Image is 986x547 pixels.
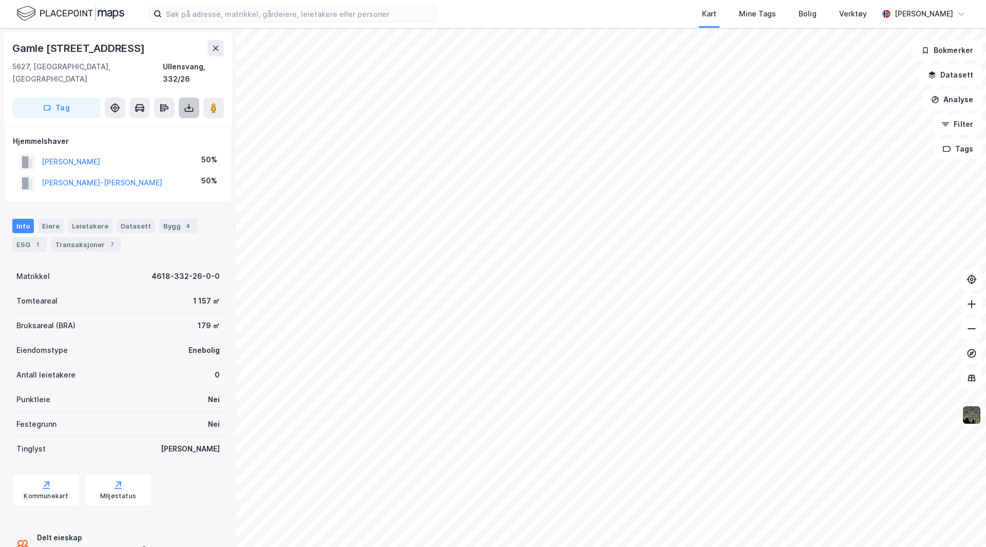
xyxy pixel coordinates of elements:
iframe: Chat Widget [935,498,986,547]
div: Kommunekart [24,492,68,500]
div: ESG [12,237,47,252]
div: Bruksareal (BRA) [16,319,75,332]
img: 9k= [962,405,981,425]
div: Festegrunn [16,418,56,430]
div: Mine Tags [739,8,776,20]
div: Verktøy [839,8,867,20]
div: Miljøstatus [100,492,136,500]
button: Filter [933,114,982,135]
button: Datasett [919,65,982,85]
div: 4618-332-26-0-0 [151,270,220,282]
div: Nei [208,393,220,406]
input: Søk på adresse, matrikkel, gårdeiere, leietakere eller personer [162,6,436,22]
button: Analyse [922,89,982,110]
div: Datasett [117,219,155,233]
div: 50% [201,175,217,187]
div: Punktleie [16,393,50,406]
div: Tinglyst [16,443,46,455]
div: Bolig [799,8,817,20]
button: Tag [12,98,101,118]
div: Nei [208,418,220,430]
div: Kart [702,8,716,20]
div: Transaksjoner [51,237,121,252]
div: 4 [183,221,193,231]
div: Delt eieskap [37,532,172,544]
div: 1 157 ㎡ [193,295,220,307]
div: 179 ㎡ [198,319,220,332]
div: Tomteareal [16,295,58,307]
div: Eiendomstype [16,344,68,356]
div: 5627, [GEOGRAPHIC_DATA], [GEOGRAPHIC_DATA] [12,61,163,85]
div: 50% [201,154,217,166]
div: Hjemmelshaver [13,135,223,147]
button: Tags [934,139,982,159]
div: Enebolig [188,344,220,356]
div: Leietakere [68,219,112,233]
div: Ullensvang, 332/26 [163,61,224,85]
div: [PERSON_NAME] [895,8,953,20]
div: 7 [107,239,117,250]
div: 1 [32,239,43,250]
img: logo.f888ab2527a4732fd821a326f86c7f29.svg [16,5,124,23]
div: Bygg [159,219,197,233]
div: Info [12,219,34,233]
div: Kontrollprogram for chat [935,498,986,547]
div: Antall leietakere [16,369,75,381]
button: Bokmerker [913,40,982,61]
div: Eiere [38,219,64,233]
div: [PERSON_NAME] [161,443,220,455]
div: Gamle [STREET_ADDRESS] [12,40,147,56]
div: Matrikkel [16,270,50,282]
div: 0 [215,369,220,381]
